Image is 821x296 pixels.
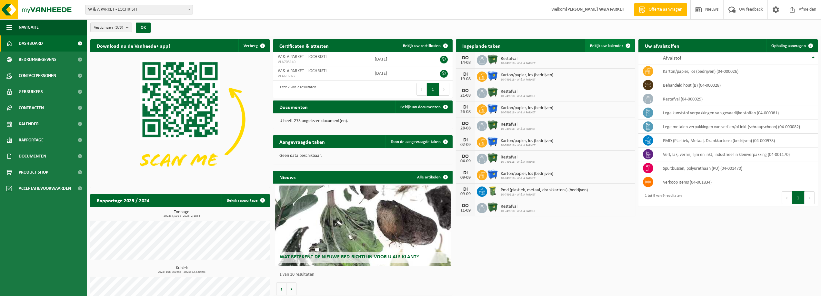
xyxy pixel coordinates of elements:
span: Vestigingen [94,23,123,33]
a: Bekijk uw certificaten [398,39,452,52]
span: Karton/papier, los (bedrijven) [501,138,553,144]
td: restafval (04-000029) [658,92,818,106]
h2: Ingeplande taken [456,39,507,52]
span: Restafval [501,204,536,209]
span: 10-749818 - W & A PARKET [501,94,536,98]
td: [DATE] [370,52,421,66]
img: WB-1100-HPE-GN-01 [487,153,498,164]
td: [DATE] [370,66,421,81]
span: Toon de aangevraagde taken [391,140,441,144]
button: Next [805,191,815,204]
button: Vorige [276,282,286,295]
button: 1 [792,191,805,204]
h3: Tonnage [94,210,270,218]
td: karton/papier, los (bedrijven) (04-000026) [658,64,818,78]
button: Next [439,83,449,96]
div: 28-08 [459,126,472,131]
span: Verberg [244,44,258,48]
span: Ophaling aanvragen [771,44,806,48]
h2: Uw afvalstoffen [638,39,686,52]
h2: Download nu de Vanheede+ app! [90,39,176,52]
p: U heeft 273 ongelezen document(en). [279,119,446,123]
button: Verberg [238,39,269,52]
a: Alle artikelen [412,171,452,184]
div: 11-09 [459,208,472,213]
div: DO [459,88,472,93]
span: Contactpersonen [19,68,56,84]
span: Gebruikers [19,84,43,100]
strong: [PERSON_NAME] W&A PARKET [566,7,624,12]
div: DI [459,187,472,192]
span: Documenten [19,148,46,164]
td: lege metalen verpakkingen van verf en/of inkt (schraapschoon) (04-000082) [658,120,818,134]
span: Bekijk uw kalender [590,44,623,48]
span: W & A PARKET - LOCHRISTI [278,69,327,73]
button: Volgende [286,282,296,295]
img: WB-1100-HPE-BE-01 [487,136,498,147]
div: 1 tot 2 van 2 resultaten [276,82,316,96]
a: Bekijk uw kalender [585,39,635,52]
td: behandeld hout (B) (04-000028) [658,78,818,92]
img: WB-0240-HPE-GN-50 [487,186,498,196]
div: 26-08 [459,110,472,114]
p: 1 van 10 resultaten [279,272,449,277]
div: 09-09 [459,192,472,196]
div: 19-08 [459,77,472,81]
h2: Nieuws [273,171,302,183]
span: 10-749818 - W & A PARKET [501,160,536,164]
span: Karton/papier, los (bedrijven) [501,106,553,111]
h2: Rapportage 2025 / 2024 [90,194,156,206]
span: 10-749818 - W & A PARKET [501,78,553,82]
div: 14-08 [459,61,472,65]
span: Product Shop [19,164,48,180]
span: Kalender [19,116,39,132]
img: WB-1100-HPE-GN-01 [487,87,498,98]
div: 04-09 [459,159,472,164]
span: 10-749818 - W & A PARKET [501,144,553,148]
p: Geen data beschikbaar. [279,154,446,158]
img: WB-1100-HPE-BE-01 [487,103,498,114]
span: Contracten [19,100,44,116]
div: 09-09 [459,176,472,180]
span: W & A PARKET - LOCHRISTI [278,54,327,59]
div: DO [459,154,472,159]
span: 10-749818 - W & A PARKET [501,127,536,131]
img: WB-1100-HPE-GN-01 [487,120,498,131]
a: Toon de aangevraagde taken [385,135,452,148]
button: Previous [782,191,792,204]
span: 10-749818 - W & A PARKET [501,111,553,115]
div: DI [459,105,472,110]
td: PMD (Plastiek, Metaal, Drankkartons) (bedrijven) (04-000978) [658,134,818,148]
span: 10-749818 - W & A PARKET [501,209,536,213]
span: W & A PARKET - LOCHRISTI [85,5,193,14]
div: DI [459,170,472,176]
img: WB-1100-HPE-GN-01 [487,202,498,213]
span: Bedrijfsgegevens [19,52,56,68]
td: lege kunststof verpakkingen van gevaarlijke stoffen (04-000081) [658,106,818,120]
img: Download de VHEPlus App [90,52,270,186]
span: Bekijk uw documenten [400,105,441,109]
span: Pmd (plastiek, metaal, drankkartons) (bedrijven) [501,188,588,193]
div: DI [459,138,472,143]
td: verf, lak, vernis, lijm en inkt, industrieel in kleinverpakking (04-001170) [658,148,818,161]
span: Wat betekent de nieuwe RED-richtlijn voor u als klant? [280,254,419,260]
button: Vestigingen(3/3) [90,23,132,32]
div: DO [459,203,472,208]
td: verkoop items (04-001834) [658,175,818,189]
span: 10-749818 - W & A PARKET [501,177,553,180]
a: Ophaling aanvragen [766,39,817,52]
h3: Kubiek [94,266,270,274]
span: W & A PARKET - LOCHRISTI [85,5,193,14]
a: Bekijk rapportage [222,194,269,207]
img: WB-1100-HPE-BE-01 [487,169,498,180]
h2: Certificaten & attesten [273,39,335,52]
span: VLA616022 [278,74,365,79]
span: Bekijk uw certificaten [403,44,441,48]
div: 02-09 [459,143,472,147]
span: Navigatie [19,19,39,35]
span: Restafval [501,89,536,94]
div: DO [459,121,472,126]
span: Dashboard [19,35,43,52]
span: Acceptatievoorwaarden [19,180,71,196]
count: (3/3) [115,25,123,30]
